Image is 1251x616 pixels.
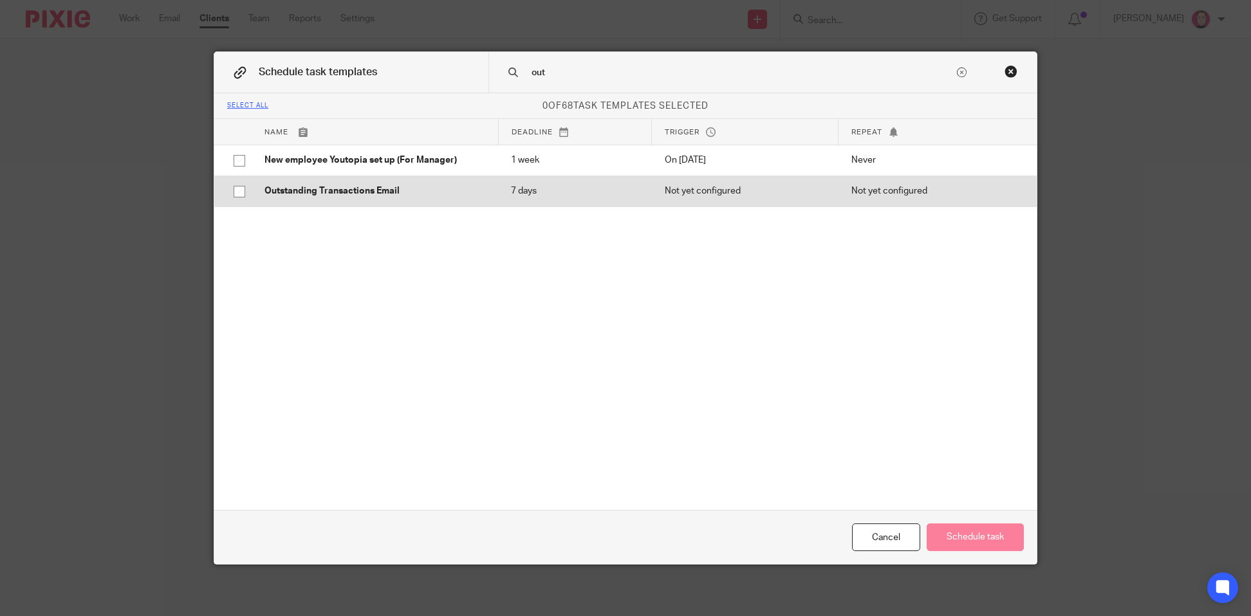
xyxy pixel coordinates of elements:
[665,127,825,138] p: Trigger
[227,102,268,110] div: Select all
[511,154,639,167] p: 1 week
[214,100,1037,113] p: of task templates selected
[264,185,485,197] p: Outstanding Transactions Email
[927,523,1024,551] button: Schedule task
[264,129,288,136] span: Name
[542,102,548,111] span: 0
[512,127,639,138] p: Deadline
[530,66,954,80] input: Search task templates...
[851,154,1017,167] p: Never
[562,102,573,111] span: 68
[1005,65,1017,78] div: Close this dialog window
[852,523,920,551] div: Cancel
[851,127,1017,138] p: Repeat
[511,185,639,197] p: 7 days
[264,154,485,167] p: New employee Youtopia set up (For Manager)
[851,185,1017,197] p: Not yet configured
[665,185,826,197] p: Not yet configured
[665,154,826,167] p: On [DATE]
[259,67,377,77] span: Schedule task templates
